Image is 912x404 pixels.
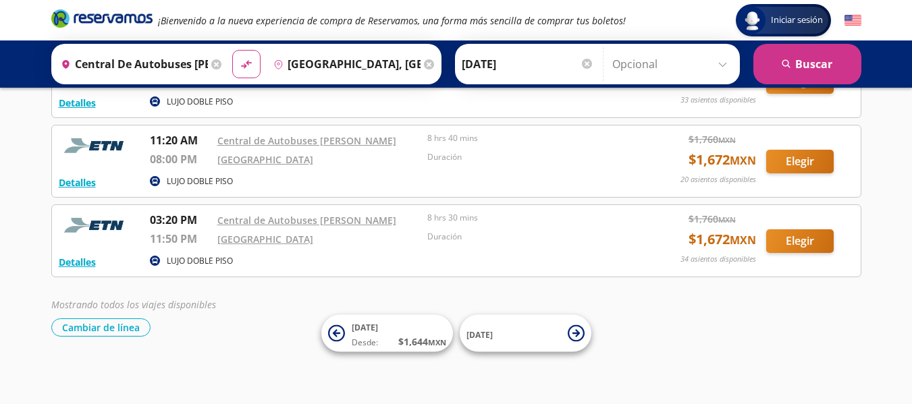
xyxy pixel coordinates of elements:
[766,150,834,173] button: Elegir
[51,8,153,32] a: Brand Logo
[217,134,396,147] a: Central de Autobuses [PERSON_NAME]
[766,229,834,253] button: Elegir
[462,47,594,81] input: Elegir Fecha
[730,153,756,168] small: MXN
[51,318,151,337] button: Cambiar de línea
[217,153,313,166] a: [GEOGRAPHIC_DATA]
[59,175,96,190] button: Detalles
[167,255,233,267] p: LUJO DOBLE PISO
[753,44,861,84] button: Buscar
[158,14,626,27] em: ¡Bienvenido a la nueva experiencia de compra de Reservamos, una forma más sencilla de comprar tus...
[150,212,211,228] p: 03:20 PM
[466,328,493,340] span: [DATE]
[398,335,446,349] span: $ 1,644
[167,175,233,187] p: LUJO DOBLE PISO
[680,94,756,106] p: 33 asientos disponibles
[352,322,378,333] span: [DATE]
[427,151,631,163] p: Duración
[167,96,233,108] p: LUJO DOBLE PISO
[689,229,756,250] span: $ 1,672
[427,212,631,224] p: 8 hrs 30 mins
[689,132,736,146] span: $ 1,760
[680,174,756,185] p: 20 asientos disponibles
[59,132,133,159] img: RESERVAMOS
[59,212,133,239] img: RESERVAMOS
[352,337,378,349] span: Desde:
[427,132,631,144] p: 8 hrs 40 mins
[718,135,736,145] small: MXN
[428,337,446,347] small: MXN
[718,214,736,225] small: MXN
[427,231,631,243] p: Duración
[150,151,211,167] p: 08:00 PM
[612,47,733,81] input: Opcional
[217,214,396,227] a: Central de Autobuses [PERSON_NAME]
[689,212,736,226] span: $ 1,760
[766,13,828,27] span: Iniciar sesión
[51,8,153,28] i: Brand Logo
[59,96,96,110] button: Detalles
[55,47,208,81] input: Buscar Origen
[680,254,756,265] p: 34 asientos disponibles
[59,255,96,269] button: Detalles
[150,231,211,247] p: 11:50 PM
[321,315,453,352] button: [DATE]Desde:$1,644MXN
[150,132,211,148] p: 11:20 AM
[217,233,313,246] a: [GEOGRAPHIC_DATA]
[268,47,421,81] input: Buscar Destino
[730,233,756,248] small: MXN
[689,150,756,170] span: $ 1,672
[460,315,591,352] button: [DATE]
[844,12,861,29] button: English
[51,298,216,311] em: Mostrando todos los viajes disponibles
